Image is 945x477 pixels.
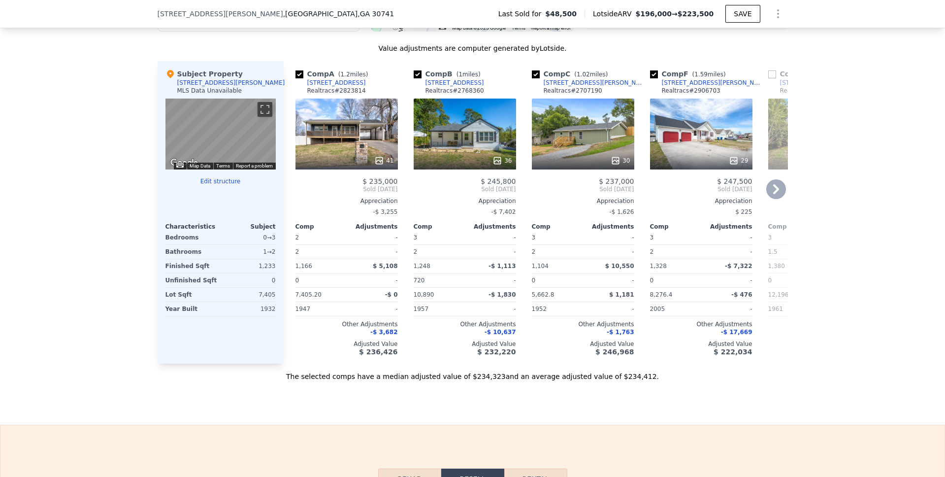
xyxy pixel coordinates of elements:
[583,223,634,231] div: Adjustments
[467,273,516,287] div: -
[650,291,673,298] span: 8,276.4
[768,277,772,284] span: 0
[307,79,366,87] div: [STREET_ADDRESS]
[165,302,219,316] div: Year Built
[585,302,634,316] div: -
[491,208,516,215] span: -$ 7,402
[414,245,463,259] div: 2
[611,156,630,166] div: 30
[295,245,345,259] div: 2
[158,43,788,53] div: Value adjustments are computer generated by Lotside .
[703,245,752,259] div: -
[768,291,798,298] span: 12,196.80
[295,302,345,316] div: 1947
[498,9,546,19] span: Last Sold for
[731,291,752,298] span: -$ 476
[295,197,398,205] div: Appreciation
[307,87,366,95] div: Realtracs # 2823814
[165,223,221,231] div: Characteristics
[414,197,516,205] div: Appreciation
[585,231,634,244] div: -
[223,302,276,316] div: 1932
[609,291,634,298] span: $ 1,181
[532,291,554,298] span: 5,662.8
[577,71,590,78] span: 1.02
[165,231,219,244] div: Bedrooms
[768,234,772,241] span: 3
[650,302,699,316] div: 2005
[485,329,516,336] span: -$ 10,637
[177,79,285,87] div: [STREET_ADDRESS][PERSON_NAME]
[703,231,752,244] div: -
[768,263,785,270] span: 1,380
[295,277,299,284] span: 0
[295,234,299,241] span: 2
[593,9,635,19] span: Lotside ARV
[532,223,583,231] div: Comp
[295,69,372,79] div: Comp A
[190,163,210,170] button: Map Data
[236,163,273,169] a: Report a problem
[165,259,219,273] div: Finished Sqft
[532,302,581,316] div: 1952
[414,302,463,316] div: 1957
[373,208,397,215] span: -$ 3,255
[532,263,549,270] span: 1,104
[283,9,394,19] span: , [GEOGRAPHIC_DATA]
[489,263,516,270] span: -$ 1,113
[347,223,398,231] div: Adjustments
[467,231,516,244] div: -
[349,231,398,244] div: -
[694,71,708,78] span: 1.59
[414,263,430,270] span: 1,248
[650,234,654,241] span: 3
[176,163,183,168] button: Keyboard shortcuts
[532,197,634,205] div: Appreciation
[701,223,752,231] div: Adjustments
[414,185,516,193] span: Sold [DATE]
[489,291,516,298] span: -$ 1,830
[158,9,283,19] span: [STREET_ADDRESS][PERSON_NAME]
[223,273,276,287] div: 0
[414,234,418,241] span: 3
[714,348,752,356] span: $ 222,034
[465,223,516,231] div: Adjustments
[650,340,752,348] div: Adjusted Value
[295,320,398,328] div: Other Adjustments
[414,277,425,284] span: 720
[165,245,219,259] div: Bathrooms
[768,245,817,259] div: 1.5
[570,71,612,78] span: ( miles)
[768,340,871,348] div: Adjusted Value
[425,87,484,95] div: Realtracs # 2768360
[414,340,516,348] div: Adjusted Value
[414,223,465,231] div: Comp
[165,99,276,170] div: Map
[425,79,484,87] div: [STREET_ADDRESS]
[221,223,276,231] div: Subject
[295,340,398,348] div: Adjusted Value
[662,79,764,87] div: [STREET_ADDRESS][PERSON_NAME]
[349,273,398,287] div: -
[703,302,752,316] div: -
[599,177,634,185] span: $ 237,000
[358,10,394,18] span: , GA 30741
[341,71,350,78] span: 1.2
[595,348,634,356] span: $ 246,968
[650,185,752,193] span: Sold [DATE]
[168,157,200,170] a: Open this area in Google Maps (opens a new window)
[768,223,819,231] div: Comp
[385,291,398,298] span: -$ 0
[609,208,634,215] span: -$ 1,626
[735,208,752,215] span: $ 225
[295,79,366,87] a: [STREET_ADDRESS]
[165,273,219,287] div: Unfinished Sqft
[216,163,230,169] a: Terms (opens in new tab)
[650,277,654,284] span: 0
[177,87,242,95] div: MLS Data Unavailable
[780,79,839,87] div: [STREET_ADDRESS]
[258,102,272,117] button: Toggle fullscreen view
[168,157,200,170] img: Google
[650,245,699,259] div: 2
[768,197,871,205] div: Appreciation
